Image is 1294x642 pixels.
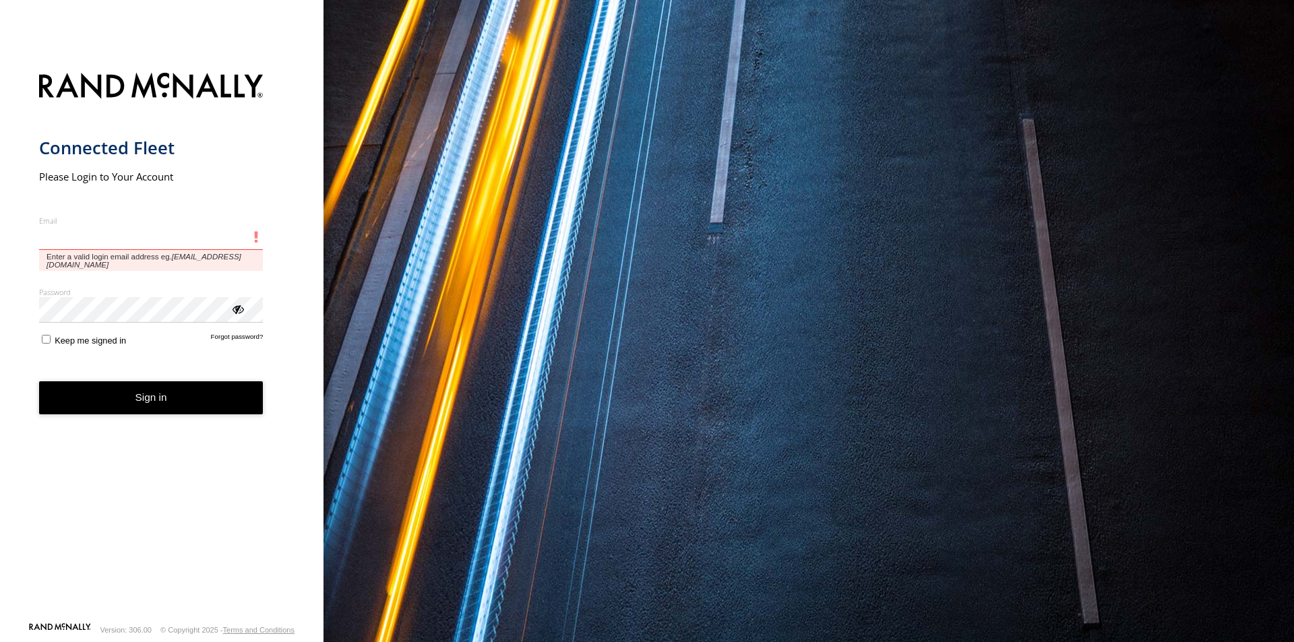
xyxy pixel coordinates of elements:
div: Version: 306.00 [100,626,152,634]
h2: Please Login to Your Account [39,170,264,183]
form: main [39,65,285,622]
h1: Connected Fleet [39,137,264,159]
span: Keep me signed in [55,335,126,346]
div: © Copyright 2025 - [160,626,295,634]
a: Terms and Conditions [223,626,295,634]
label: Password [39,287,264,297]
span: Enter a valid login email address eg. [39,250,264,271]
em: [EMAIL_ADDRESS][DOMAIN_NAME] [47,253,241,269]
label: Email [39,216,264,226]
button: Sign in [39,381,264,414]
img: Rand McNally [39,70,264,104]
a: Visit our Website [29,623,91,637]
input: Keep me signed in [42,335,51,344]
div: ViewPassword [230,302,244,315]
a: Forgot password? [211,333,264,346]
